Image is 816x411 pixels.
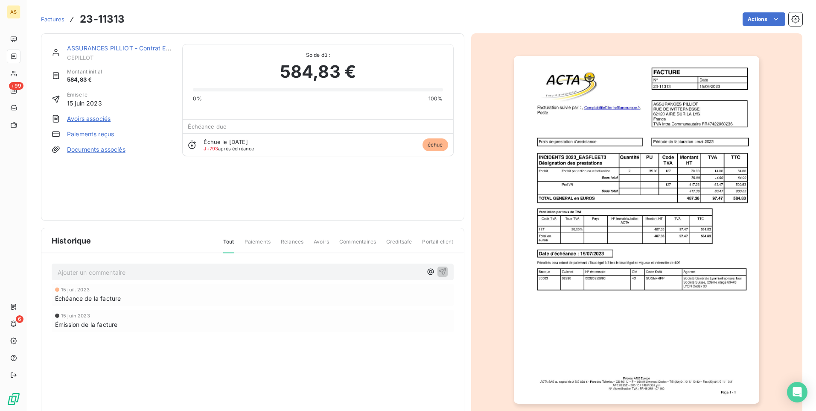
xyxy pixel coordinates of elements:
[188,123,227,130] span: Échéance due
[204,146,254,151] span: après échéance
[204,138,248,145] span: Échue le [DATE]
[67,91,102,99] span: Émise le
[204,146,218,152] span: J+793
[428,95,443,103] span: 100%
[61,287,90,292] span: 15 juil. 2023
[423,138,448,151] span: échue
[386,238,412,252] span: Creditsafe
[67,54,172,61] span: CEPILLOT
[193,95,201,103] span: 0%
[67,99,102,108] span: 15 juin 2023
[67,76,102,84] span: 584,83 €
[55,294,121,303] span: Échéance de la facture
[223,238,234,253] span: Tout
[787,382,807,402] div: Open Intercom Messenger
[339,238,376,252] span: Commentaires
[743,12,785,26] button: Actions
[67,114,111,123] a: Avoirs associés
[67,130,114,138] a: Paiements reçus
[314,238,329,252] span: Avoirs
[281,238,303,252] span: Relances
[422,238,453,252] span: Portail client
[7,392,20,406] img: Logo LeanPay
[16,315,23,323] span: 6
[41,15,64,23] a: Factures
[61,313,90,318] span: 15 juin 2023
[67,145,125,154] a: Documents associés
[55,320,117,329] span: Émission de la facture
[193,51,443,59] span: Solde dû :
[67,68,102,76] span: Montant initial
[7,5,20,19] div: AS
[9,82,23,90] span: +99
[80,12,125,27] h3: 23-11313
[52,235,91,247] span: Historique
[41,16,64,23] span: Factures
[67,44,192,52] a: ASSURANCES PILLIOT - Contrat Easy Fleet
[245,238,271,252] span: Paiements
[280,59,356,85] span: 584,83 €
[514,56,759,404] img: invoice_thumbnail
